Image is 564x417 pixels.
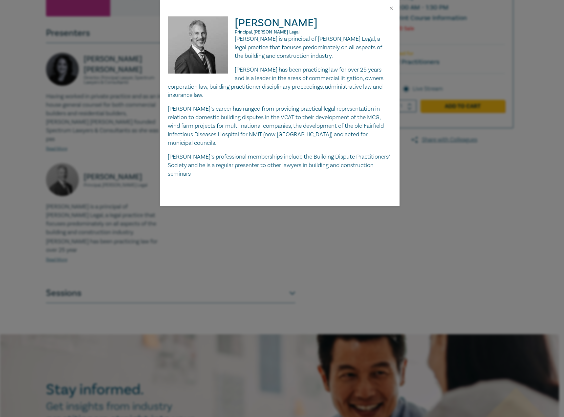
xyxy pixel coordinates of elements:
[168,105,392,147] p: [PERSON_NAME]’s career has ranged from providing practical legal representation in relation to do...
[388,5,394,11] button: Close
[168,66,392,100] p: [PERSON_NAME] has been practicing law for over 25 years and is a leader in the areas of commercia...
[168,35,392,60] p: [PERSON_NAME] is a principal of [PERSON_NAME] Legal, a legal practice that focuses predominately ...
[235,29,299,35] span: Principal, [PERSON_NAME] Legal
[168,16,392,35] h2: [PERSON_NAME]
[168,153,392,178] p: [PERSON_NAME]’s professional memberships include the Building Dispute Practitioners’ Society and ...
[168,16,235,80] img: David Fairweather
